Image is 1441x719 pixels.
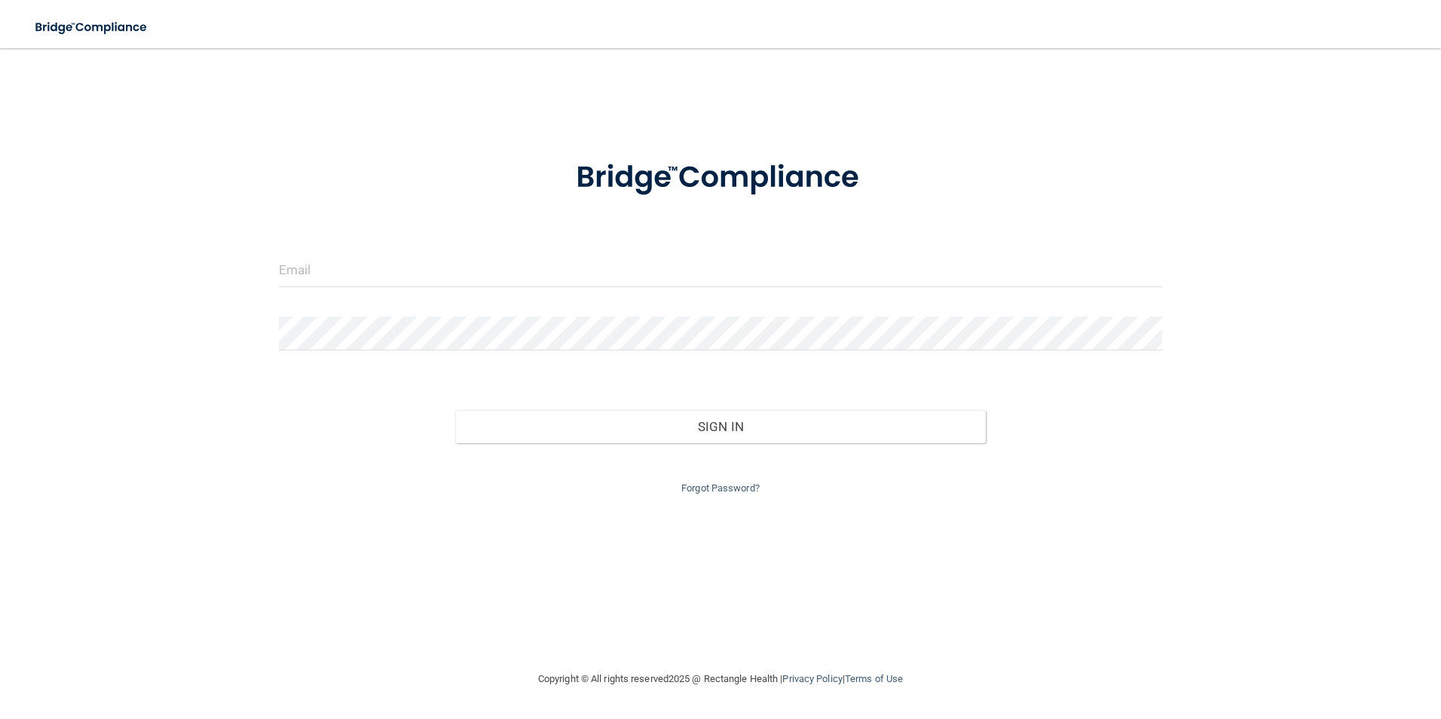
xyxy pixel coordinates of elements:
[455,410,986,443] button: Sign In
[845,673,903,684] a: Terms of Use
[681,482,760,494] a: Forgot Password?
[782,673,842,684] a: Privacy Policy
[279,253,1163,287] input: Email
[445,655,996,703] div: Copyright © All rights reserved 2025 @ Rectangle Health | |
[23,12,161,43] img: bridge_compliance_login_screen.278c3ca4.svg
[545,139,896,217] img: bridge_compliance_login_screen.278c3ca4.svg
